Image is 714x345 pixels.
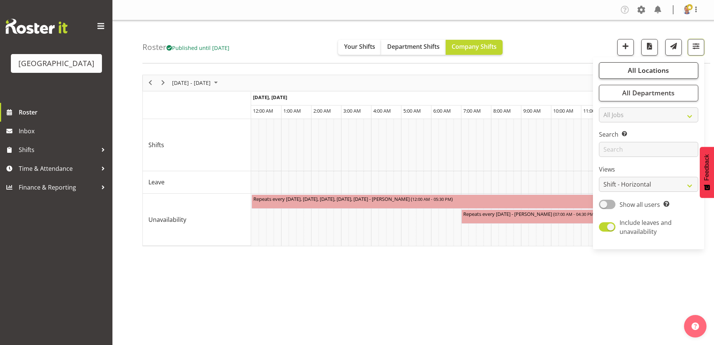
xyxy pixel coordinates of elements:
[373,107,391,114] span: 4:00 AM
[6,19,67,34] img: Rosterit website logo
[446,40,503,55] button: Company Shifts
[692,322,699,330] img: help-xxl-2.png
[622,88,675,97] span: All Departments
[599,165,698,174] label: Views
[599,130,698,139] label: Search
[283,107,301,114] span: 1:00 AM
[344,42,375,51] span: Your Shifts
[628,66,669,75] span: All Locations
[143,119,251,171] td: Shifts resource
[18,58,94,69] div: [GEOGRAPHIC_DATA]
[166,44,229,51] span: Published until [DATE]
[143,171,251,194] td: Leave resource
[19,163,97,174] span: Time & Attendance
[171,78,211,87] span: [DATE] - [DATE]
[157,75,169,91] div: next period
[253,107,273,114] span: 12:00 AM
[704,154,710,181] span: Feedback
[148,178,165,187] span: Leave
[169,75,222,91] div: October 13 - 19, 2025
[583,107,603,114] span: 11:00 AM
[553,107,573,114] span: 10:00 AM
[599,142,698,157] input: Search
[599,62,698,79] button: All Locations
[144,75,157,91] div: previous period
[171,78,221,87] button: October 2025
[19,125,109,137] span: Inbox
[617,39,634,56] button: Add a new shift
[143,194,251,246] td: Unavailability resource
[433,107,451,114] span: 6:00 AM
[688,39,704,56] button: Filter Shifts
[145,78,156,87] button: Previous
[683,5,692,14] img: cian-ocinnseala53500ffac99bba29ecca3b151d0be656.png
[142,75,684,246] div: Timeline Week of October 16, 2025
[148,215,186,224] span: Unavailability
[555,211,594,217] span: 07:00 AM - 04:30 PM
[313,107,331,114] span: 2:00 AM
[620,200,660,209] span: Show all users
[381,40,446,55] button: Department Shifts
[412,196,451,202] span: 12:00 AM - 05:30 PM
[19,107,109,118] span: Roster
[700,147,714,198] button: Feedback - Show survey
[148,140,164,149] span: Shifts
[19,144,97,155] span: Shifts
[620,218,672,236] span: Include leaves and unavailability
[599,85,698,101] button: All Departments
[343,107,361,114] span: 3:00 AM
[665,39,682,56] button: Send a list of all shifts for the selected filtered period to all rostered employees.
[523,107,541,114] span: 9:00 AM
[493,107,511,114] span: 8:00 AM
[403,107,421,114] span: 5:00 AM
[452,42,497,51] span: Company Shifts
[387,42,440,51] span: Department Shifts
[142,43,229,51] h4: Roster
[253,94,287,101] span: [DATE], [DATE]
[338,40,381,55] button: Your Shifts
[641,39,658,56] button: Download a PDF of the roster according to the set date range.
[19,182,97,193] span: Finance & Reporting
[158,78,168,87] button: Next
[463,107,481,114] span: 7:00 AM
